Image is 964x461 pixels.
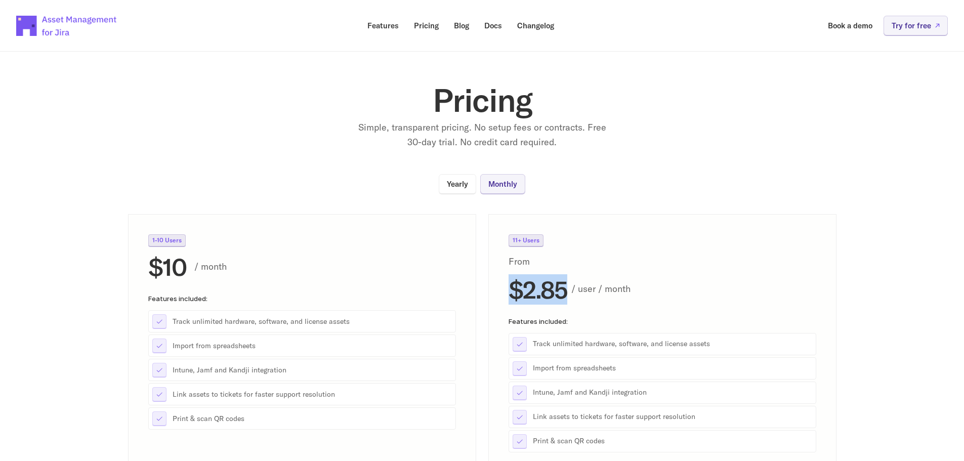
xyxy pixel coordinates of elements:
[173,341,452,351] p: Import from spreadsheets
[173,389,452,399] p: Link assets to tickets for faster support resolution
[152,237,182,243] p: 1-10 Users
[517,22,554,29] p: Changelog
[892,22,931,29] p: Try for free
[509,317,816,324] p: Features included:
[477,16,509,35] a: Docs
[173,365,452,375] p: Intune, Jamf and Kandji integration
[821,16,879,35] a: Book a demo
[509,255,555,269] p: From
[533,412,812,422] p: Link assets to tickets for faster support resolution
[510,16,561,35] a: Changelog
[533,436,812,446] p: Print & scan QR codes
[173,316,452,326] p: Track unlimited hardware, software, and license assets
[571,282,816,297] p: / user / month
[360,16,406,35] a: Features
[447,16,476,35] a: Blog
[367,22,399,29] p: Features
[533,339,812,349] p: Track unlimited hardware, software, and license assets
[414,22,439,29] p: Pricing
[509,277,567,301] h2: $2.85
[828,22,872,29] p: Book a demo
[488,180,517,188] p: Monthly
[454,22,469,29] p: Blog
[280,84,685,116] h1: Pricing
[194,259,456,274] p: / month
[884,16,948,35] a: Try for free
[533,388,812,398] p: Intune, Jamf and Kandji integration
[173,413,452,424] p: Print & scan QR codes
[513,237,539,243] p: 11+ Users
[447,180,468,188] p: Yearly
[148,255,186,279] h2: $10
[407,16,446,35] a: Pricing
[484,22,502,29] p: Docs
[148,295,456,302] p: Features included:
[533,363,812,373] p: Import from spreadsheets
[356,120,609,150] p: Simple, transparent pricing. No setup fees or contracts. Free 30-day trial. No credit card required.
